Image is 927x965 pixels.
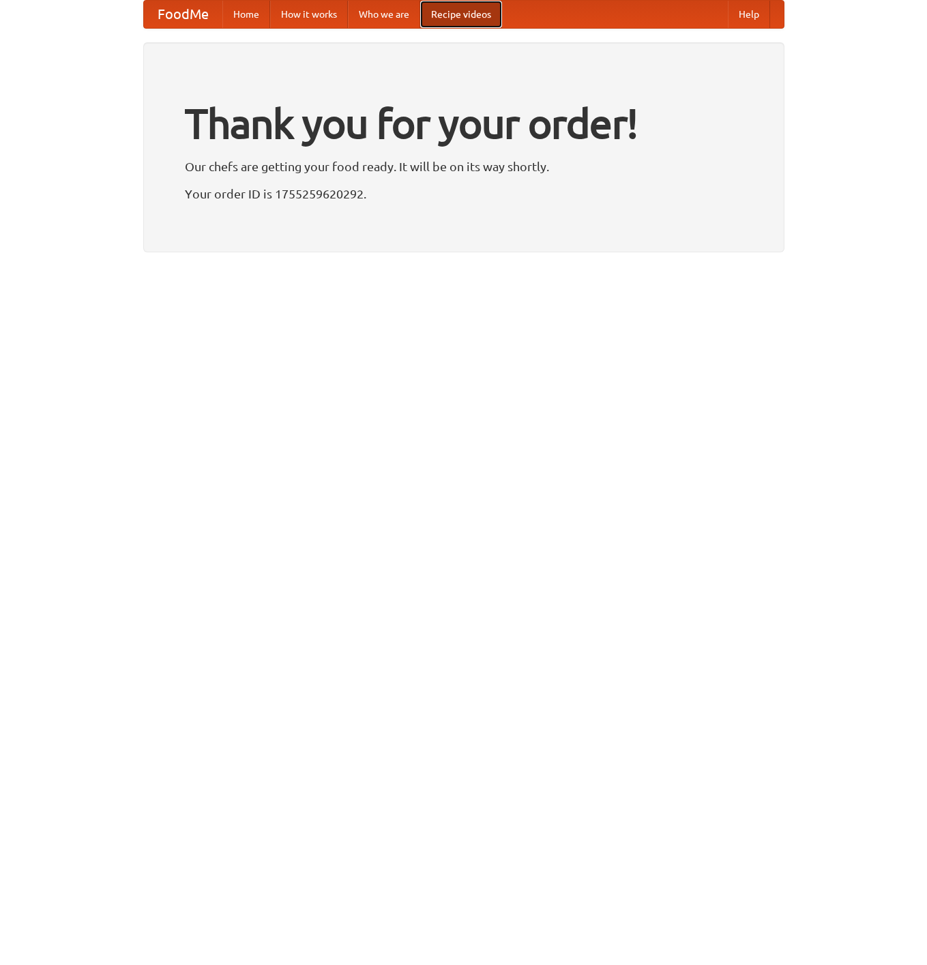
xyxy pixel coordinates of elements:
[420,1,502,28] a: Recipe videos
[348,1,420,28] a: Who we are
[185,156,743,177] p: Our chefs are getting your food ready. It will be on its way shortly.
[185,183,743,204] p: Your order ID is 1755259620292.
[222,1,270,28] a: Home
[185,91,743,156] h1: Thank you for your order!
[728,1,770,28] a: Help
[270,1,348,28] a: How it works
[144,1,222,28] a: FoodMe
